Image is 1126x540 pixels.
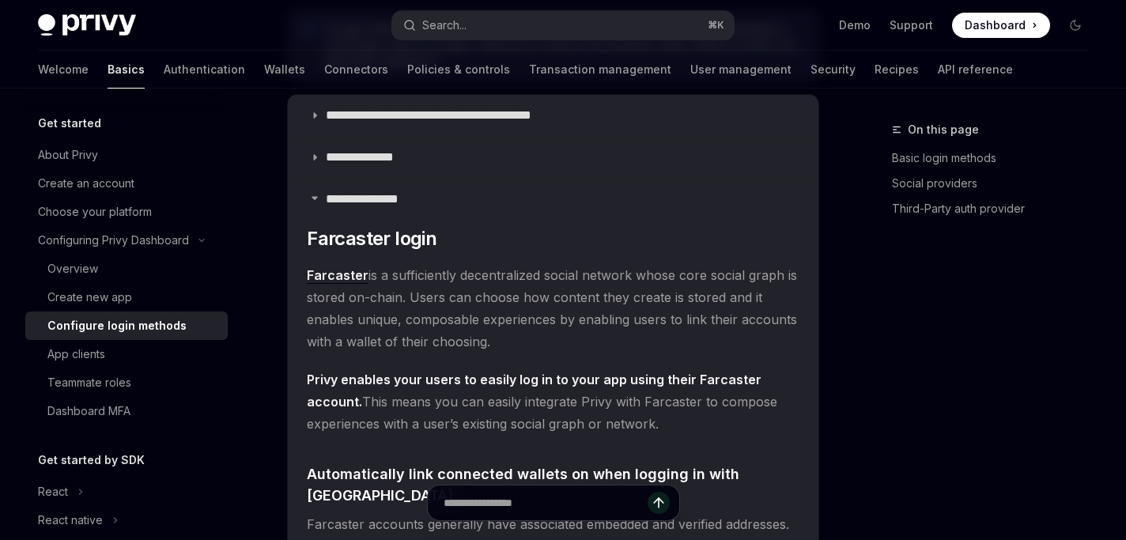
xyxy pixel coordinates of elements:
a: Create an account [25,169,228,198]
div: Create an account [38,174,134,193]
a: Overview [25,255,228,283]
button: Search...⌘K [392,11,734,40]
a: API reference [938,51,1013,89]
span: ⌘ K [708,19,724,32]
h5: Get started [38,114,101,133]
a: Farcaster [307,267,368,284]
a: Authentication [164,51,245,89]
a: Connectors [324,51,388,89]
div: Dashboard MFA [47,402,130,421]
a: Welcome [38,51,89,89]
span: Farcaster login [307,226,436,251]
a: Teammate roles [25,368,228,397]
a: App clients [25,340,228,368]
div: React native [38,511,103,530]
strong: Farcaster [307,267,368,283]
a: User management [690,51,792,89]
a: Transaction management [529,51,671,89]
a: Policies & controls [407,51,510,89]
a: Configure login methods [25,312,228,340]
a: Demo [839,17,871,33]
a: Dashboard MFA [25,397,228,425]
div: Configuring Privy Dashboard [38,231,189,250]
div: Teammate roles [47,373,131,392]
a: Basic login methods [892,145,1101,171]
span: On this page [908,120,979,139]
div: About Privy [38,145,98,164]
span: is a sufficiently decentralized social network whose core social graph is stored on-chain. Users ... [307,264,799,353]
a: Wallets [264,51,305,89]
span: This means you can easily integrate Privy with Farcaster to compose experiences with a user’s exi... [307,368,799,435]
a: Recipes [875,51,919,89]
button: Toggle dark mode [1063,13,1088,38]
a: Social providers [892,171,1101,196]
div: Overview [47,259,98,278]
div: React [38,482,68,501]
a: Choose your platform [25,198,228,226]
h5: Get started by SDK [38,451,145,470]
div: Search... [422,16,467,35]
a: Basics [108,51,145,89]
div: App clients [47,345,105,364]
a: Dashboard [952,13,1050,38]
img: dark logo [38,14,136,36]
strong: Privy enables your users to easily log in to your app using their Farcaster account. [307,372,761,410]
a: About Privy [25,141,228,169]
a: Support [890,17,933,33]
a: Third-Party auth provider [892,196,1101,221]
div: Choose your platform [38,202,152,221]
span: Dashboard [965,17,1026,33]
a: Create new app [25,283,228,312]
div: Create new app [47,288,132,307]
button: Send message [648,492,670,514]
div: Configure login methods [47,316,187,335]
span: Automatically link connected wallets on when logging in with [GEOGRAPHIC_DATA] [307,463,799,506]
a: Security [810,51,856,89]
